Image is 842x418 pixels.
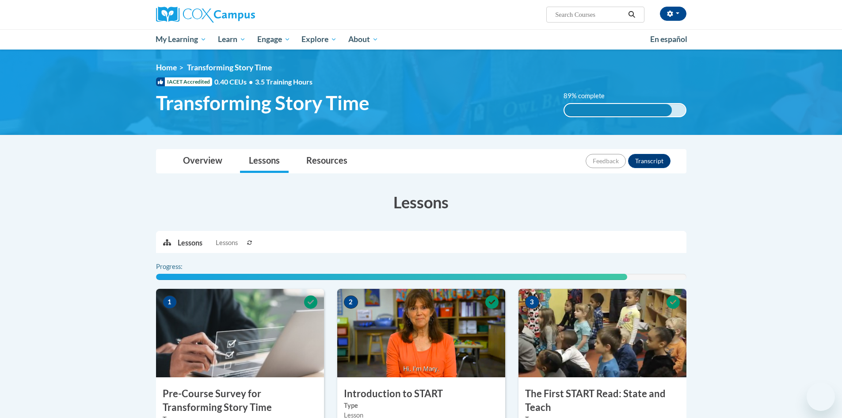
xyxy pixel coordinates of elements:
[650,35,687,44] span: En español
[240,150,289,173] a: Lessons
[156,289,324,377] img: Course Image
[518,289,686,377] img: Course Image
[156,7,255,23] img: Cox Campus
[156,77,212,86] span: IACET Accredited
[518,387,686,414] h3: The First START Read: State and Teach
[187,63,272,72] span: Transforming Story Time
[174,150,231,173] a: Overview
[337,387,505,401] h3: Introduction to START
[150,29,213,50] a: My Learning
[156,262,207,272] label: Progress:
[344,401,499,410] label: Type
[644,30,693,49] a: En español
[628,154,671,168] button: Transcript
[216,238,238,248] span: Lessons
[586,154,626,168] button: Feedback
[257,34,290,45] span: Engage
[156,387,324,414] h3: Pre-Course Survey for Transforming Story Time
[554,9,625,20] input: Search Courses
[297,150,356,173] a: Resources
[156,63,177,72] a: Home
[660,7,686,21] button: Account Settings
[212,29,251,50] a: Learn
[301,34,337,45] span: Explore
[337,289,505,377] img: Course Image
[255,77,312,86] span: 3.5 Training Hours
[218,34,246,45] span: Learn
[156,191,686,213] h3: Lessons
[564,104,672,116] div: 89% complete
[344,295,358,309] span: 2
[143,29,700,50] div: Main menu
[249,77,253,86] span: •
[156,91,370,115] span: Transforming Story Time
[564,91,614,101] label: 89% complete
[156,34,206,45] span: My Learning
[625,9,638,20] button: Search
[343,29,384,50] a: About
[163,295,177,309] span: 1
[348,34,378,45] span: About
[178,238,202,248] p: Lessons
[296,29,343,50] a: Explore
[251,29,296,50] a: Engage
[214,77,255,87] span: 0.40 CEUs
[807,383,835,411] iframe: Button to launch messaging window
[525,295,539,309] span: 3
[156,7,324,23] a: Cox Campus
